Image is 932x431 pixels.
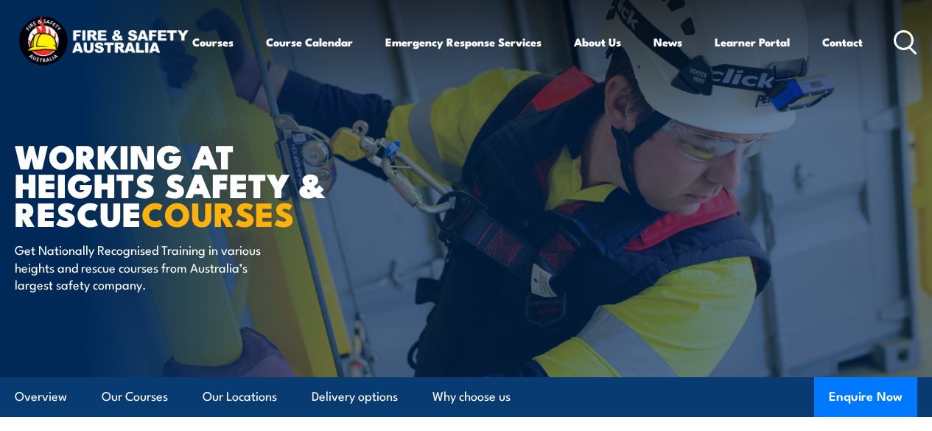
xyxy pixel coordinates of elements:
[15,241,284,292] p: Get Nationally Recognised Training in various heights and rescue courses from Australia’s largest...
[822,24,863,60] a: Contact
[102,377,168,416] a: Our Courses
[715,24,790,60] a: Learner Portal
[432,377,511,416] a: Why choose us
[15,377,67,416] a: Overview
[141,187,294,238] strong: COURSES
[814,377,917,417] button: Enquire Now
[574,24,621,60] a: About Us
[203,377,277,416] a: Our Locations
[15,141,379,227] h1: WORKING AT HEIGHTS SAFETY & RESCUE
[385,24,542,60] a: Emergency Response Services
[192,24,234,60] a: Courses
[312,377,398,416] a: Delivery options
[266,24,353,60] a: Course Calendar
[654,24,682,60] a: News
